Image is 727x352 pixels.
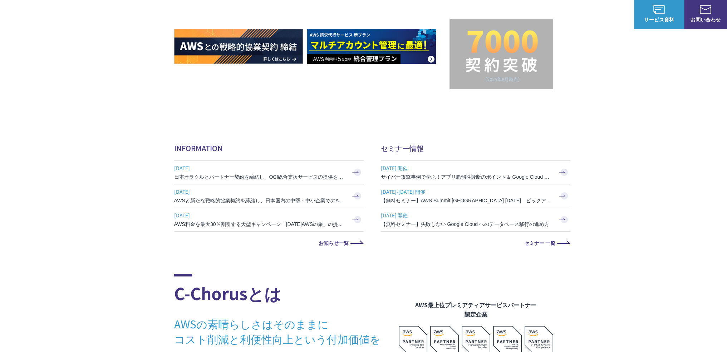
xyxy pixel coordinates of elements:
span: [DATE] [174,163,346,173]
a: AWS総合支援サービス C-Chorus NHN テコラスAWS総合支援サービス [11,6,134,23]
a: [DATE] AWS料金を最大30％割引する大型キャンペーン「[DATE]AWSの旅」の提供を開始 [174,208,364,231]
h3: AWS料金を最大30％割引する大型キャンペーン「[DATE]AWSの旅」の提供を開始 [174,221,346,228]
a: [DATE] 開催 サイバー攻撃事例で学ぶ！アプリ脆弱性診断のポイント＆ Google Cloud セキュリティ対策 [381,161,570,184]
p: 業種別ソリューション [460,11,517,18]
p: 強み [387,11,404,18]
a: [DATE] AWSと新たな戦略的協業契約を締結し、日本国内の中堅・中小企業でのAWS活用を加速 [174,184,364,208]
a: [DATE] 開催 【無料セミナー】失敗しない Google Cloud へのデータベース移行の進め方 [381,208,570,231]
h2: C-Chorusとは [174,274,399,305]
span: [DATE] [174,210,346,221]
p: ナレッジ [565,11,593,18]
img: AWS総合支援サービス C-Chorus サービス資料 [653,5,665,14]
h3: 【無料セミナー】AWS Summit [GEOGRAPHIC_DATA] [DATE] ピックアップセッション [381,197,552,204]
a: 導入事例 [531,11,551,18]
img: AWS請求代行サービス 統合管理プラン [307,29,436,64]
img: 契約件数 [464,30,539,82]
span: サービス資料 [634,16,684,23]
h3: AWSの素晴らしさはそのままに コスト削減と利便性向上という付加価値を [174,316,399,346]
h2: INFORMATION [174,143,364,153]
h3: サイバー攻撃事例で学ぶ！アプリ脆弱性診断のポイント＆ Google Cloud セキュリティ対策 [381,173,552,180]
h2: セミナー情報 [381,143,570,153]
img: お問い合わせ [700,5,711,14]
span: [DATE] [174,186,346,197]
a: [DATE] 日本オラクルとパートナー契約を締結し、OCI総合支援サービスの提供を開始 [174,161,364,184]
img: AWSとの戦略的協業契約 締結 [174,29,303,64]
span: [DATE]-[DATE] 開催 [381,186,552,197]
a: ログイン [607,11,627,18]
p: サービス [418,11,445,18]
span: NHN テコラス AWS総合支援サービス [82,7,134,22]
span: お問い合わせ [684,16,727,23]
a: [DATE]-[DATE] 開催 【無料セミナー】AWS Summit [GEOGRAPHIC_DATA] [DATE] ピックアップセッション [381,184,570,208]
h3: 【無料セミナー】失敗しない Google Cloud へのデータベース移行の進め方 [381,221,552,228]
h3: AWSと新たな戦略的協業契約を締結し、日本国内の中堅・中小企業でのAWS活用を加速 [174,197,346,204]
h3: 日本オラクルとパートナー契約を締結し、OCI総合支援サービスの提供を開始 [174,173,346,180]
figcaption: AWS最上位プレミアティアサービスパートナー 認定企業 [399,300,553,319]
span: [DATE] 開催 [381,163,552,173]
a: セミナー 一覧 [381,240,570,245]
a: お知らせ一覧 [174,240,364,245]
span: [DATE] 開催 [381,210,552,221]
